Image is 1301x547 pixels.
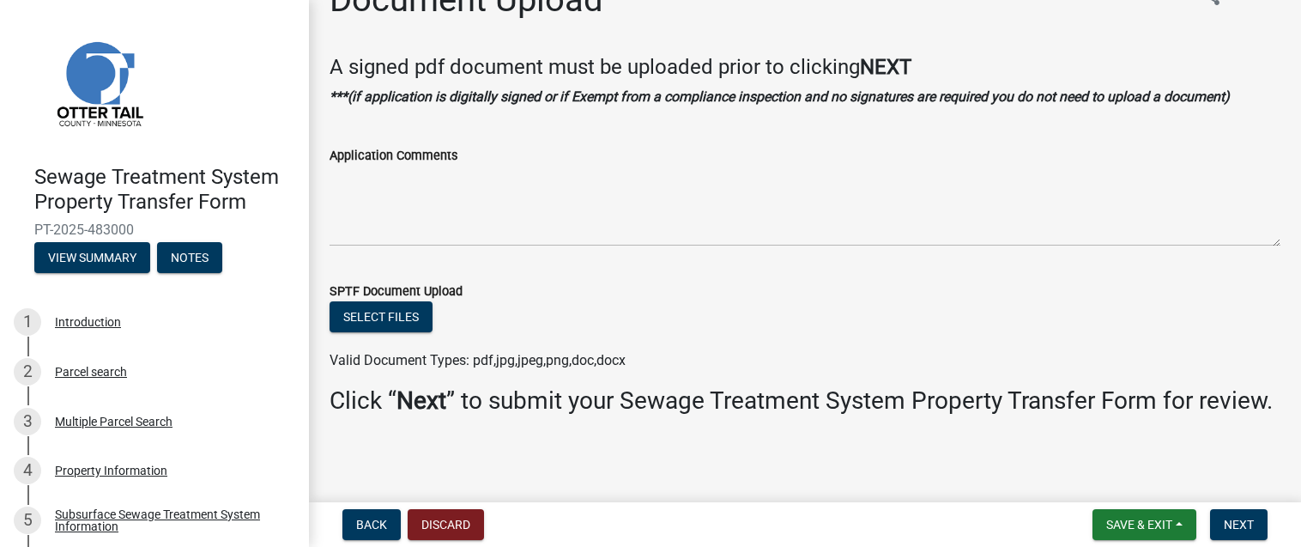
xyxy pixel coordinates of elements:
h3: Click “ ” to submit your Sewage Treatment System Property Transfer Form for review. [330,386,1280,416]
div: Subsurface Sewage Treatment System Information [55,508,281,532]
div: Parcel search [55,366,127,378]
wm-modal-confirm: Summary [34,252,150,265]
img: Otter Tail County, Minnesota [34,18,163,147]
span: Back [356,518,387,532]
span: Valid Document Types: pdf,jpg,jpeg,png,doc,docx [330,352,626,368]
span: Next [1224,518,1254,532]
button: View Summary [34,242,150,273]
button: Notes [157,242,222,273]
strong: Next [396,386,446,415]
button: Next [1210,509,1268,540]
div: 4 [14,457,41,484]
button: Discard [408,509,484,540]
div: 2 [14,358,41,386]
button: Select files [330,301,433,332]
div: Property Information [55,465,167,477]
label: Application Comments [330,150,457,162]
span: PT-2025-483000 [34,222,275,238]
div: 1 [14,308,41,336]
div: Introduction [55,316,121,328]
div: 3 [14,408,41,435]
button: Save & Exit [1092,509,1196,540]
div: 5 [14,507,41,534]
h4: Sewage Treatment System Property Transfer Form [34,165,295,215]
strong: ***(if application is digitally signed or if Exempt from a compliance inspection and no signature... [330,88,1230,105]
div: Multiple Parcel Search [55,416,172,428]
button: Back [342,509,401,540]
strong: NEXT [860,55,911,79]
wm-modal-confirm: Notes [157,252,222,265]
label: SPTF Document Upload [330,286,463,298]
span: Save & Exit [1106,518,1172,532]
h4: A signed pdf document must be uploaded prior to clicking [330,55,1280,80]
